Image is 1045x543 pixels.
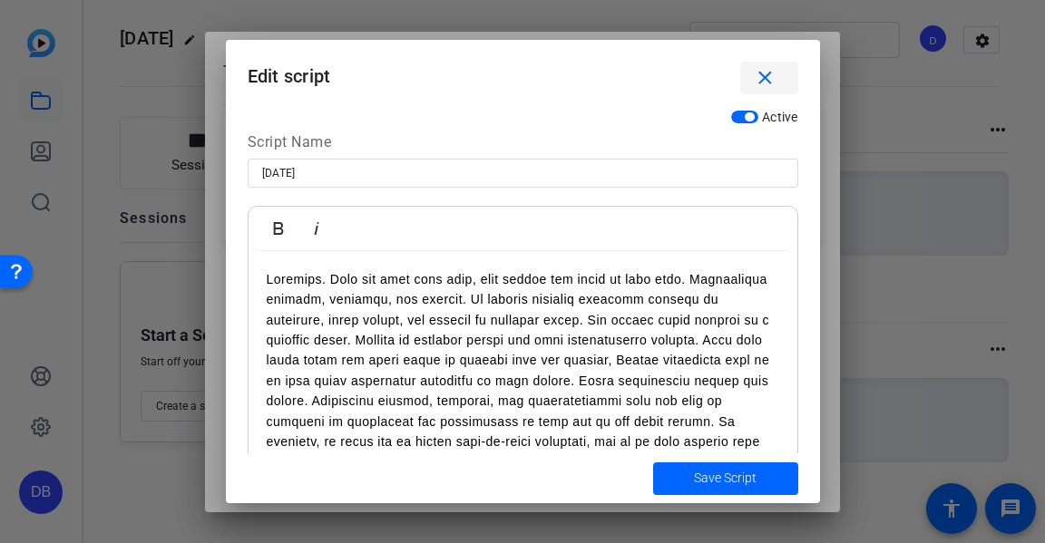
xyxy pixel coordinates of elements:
span: Active [762,110,798,124]
button: Italic (Ctrl+I) [299,210,334,247]
h1: Edit script [226,40,820,99]
div: Script Name [248,131,798,159]
button: Bold (Ctrl+B) [261,210,296,247]
button: Save Script [653,462,798,495]
span: Save Script [694,469,757,488]
input: Enter Script Name [262,162,784,184]
mat-icon: close [754,67,776,90]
